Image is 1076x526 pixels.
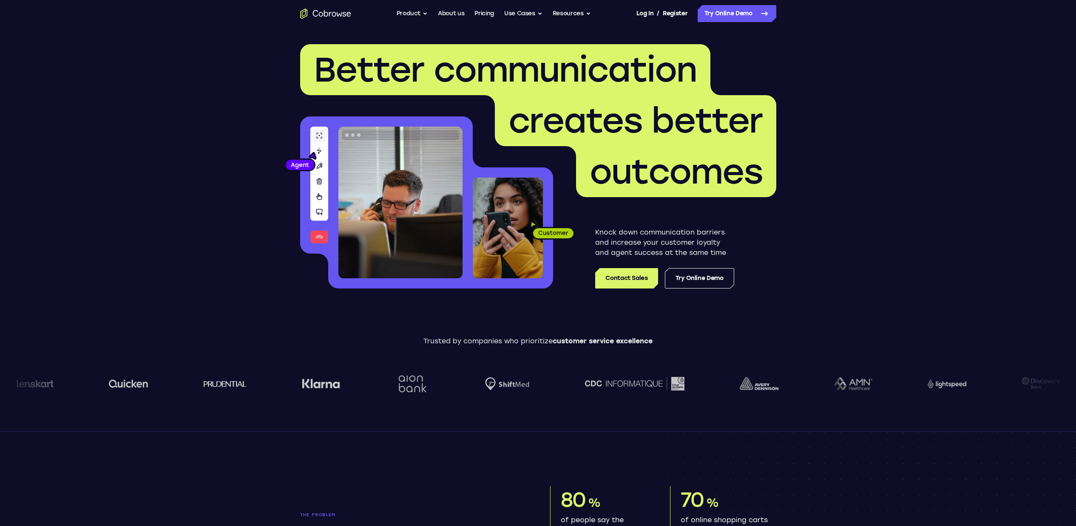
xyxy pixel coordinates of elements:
a: Contact Sales [595,268,658,288]
a: About us [438,5,464,22]
span: Better communication [314,49,697,90]
span: % [588,495,600,510]
p: Knock down communication barriers and increase your customer loyalty and agent success at the sam... [595,227,734,258]
img: Lightspeed [920,379,959,388]
span: / [657,8,659,19]
img: Aion Bank [388,367,423,401]
img: CDC Informatique [577,377,677,390]
a: Log In [636,5,653,22]
button: Resources [553,5,591,22]
img: A customer holding their phone [473,178,543,278]
a: Try Online Demo [698,5,776,22]
img: AMN Healthcare [826,377,865,390]
button: Use Cases [504,5,542,22]
a: Try Online Demo [665,268,734,288]
p: The problem [300,512,526,518]
span: creates better [508,100,763,141]
img: Shiftmed [478,377,522,390]
span: 80 [561,487,586,512]
a: Go to the home page [300,8,351,19]
button: Product [397,5,428,22]
span: 70 [681,487,704,512]
a: Register [663,5,687,22]
img: avery-dennison [732,377,771,390]
img: prudential [196,380,239,387]
span: customer service excellence [553,337,653,345]
img: Klarna [295,379,333,389]
span: outcomes [590,151,763,192]
span: % [706,495,718,510]
a: Pricing [474,5,494,22]
img: quicken [102,377,141,390]
img: A customer support agent talking on the phone [338,127,463,278]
